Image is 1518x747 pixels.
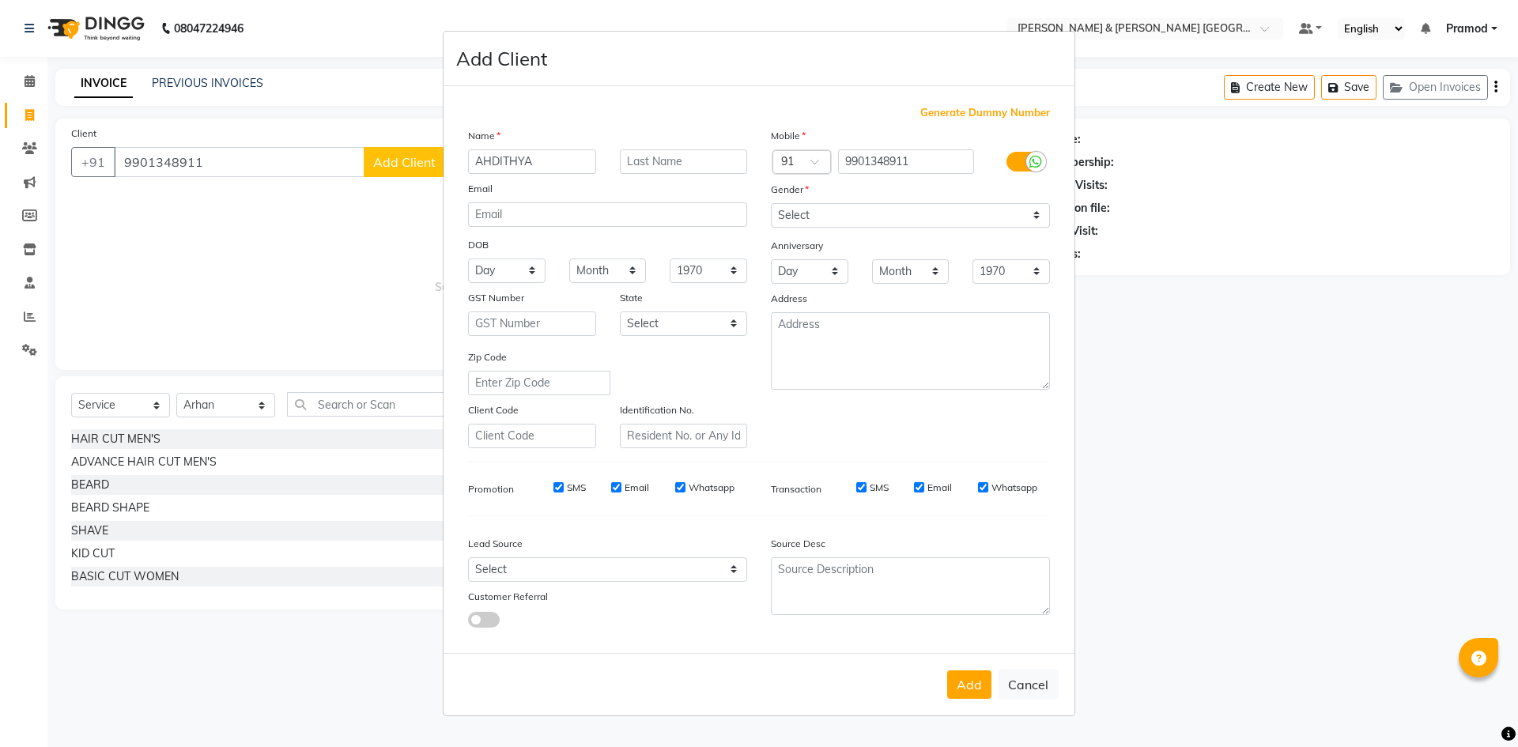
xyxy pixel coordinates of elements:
input: Resident No. or Any Id [620,424,748,448]
label: Gender [771,183,809,197]
input: GST Number [468,311,596,336]
label: Client Code [468,403,519,417]
input: First Name [468,149,596,174]
label: SMS [567,481,586,495]
label: Transaction [771,482,821,496]
label: Name [468,129,500,143]
label: Zip Code [468,350,507,364]
label: DOB [468,238,489,252]
h4: Add Client [456,44,547,73]
input: Client Code [468,424,596,448]
label: Address [771,292,807,306]
label: Source Desc [771,537,825,551]
label: Promotion [468,482,514,496]
input: Last Name [620,149,748,174]
label: Anniversary [771,239,823,253]
button: Cancel [998,670,1059,700]
input: Mobile [838,149,975,174]
label: Mobile [771,129,806,143]
label: Customer Referral [468,590,548,604]
label: Whatsapp [689,481,734,495]
label: Email [927,481,952,495]
label: Email [625,481,649,495]
label: Lead Source [468,537,523,551]
label: Email [468,182,493,196]
input: Enter Zip Code [468,371,610,395]
span: Generate Dummy Number [920,105,1050,121]
label: Identification No. [620,403,694,417]
label: GST Number [468,291,524,305]
label: Whatsapp [991,481,1037,495]
iframe: chat widget [1452,684,1502,731]
input: Email [468,202,747,227]
label: State [620,291,643,305]
button: Add [947,670,991,699]
label: SMS [870,481,889,495]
